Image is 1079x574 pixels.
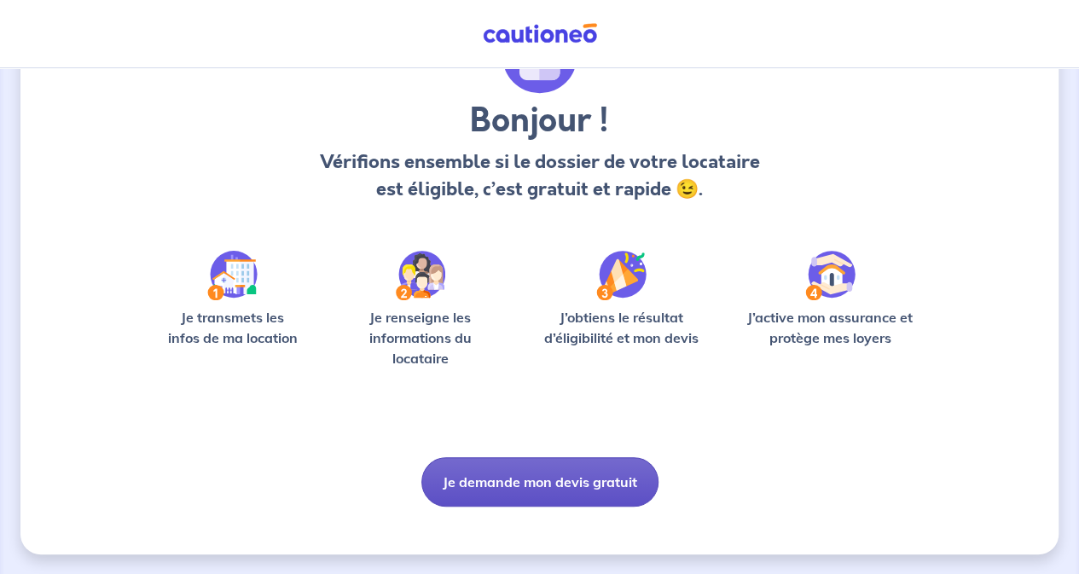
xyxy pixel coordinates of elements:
img: /static/f3e743aab9439237c3e2196e4328bba9/Step-3.svg [596,251,647,300]
h3: Bonjour ! [316,101,763,142]
img: Cautioneo [476,23,604,44]
img: /static/90a569abe86eec82015bcaae536bd8e6/Step-1.svg [207,251,258,300]
p: Je transmets les infos de ma location [157,307,308,348]
p: J’active mon assurance et protège mes loyers [738,307,922,348]
img: /static/bfff1cf634d835d9112899e6a3df1a5d/Step-4.svg [805,251,856,300]
p: J’obtiens le résultat d’éligibilité et mon devis [532,307,711,348]
img: /static/c0a346edaed446bb123850d2d04ad552/Step-2.svg [396,251,445,300]
p: Vérifions ensemble si le dossier de votre locataire est éligible, c’est gratuit et rapide 😉. [316,148,763,203]
button: Je demande mon devis gratuit [421,457,658,507]
p: Je renseigne les informations du locataire [335,307,505,368]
